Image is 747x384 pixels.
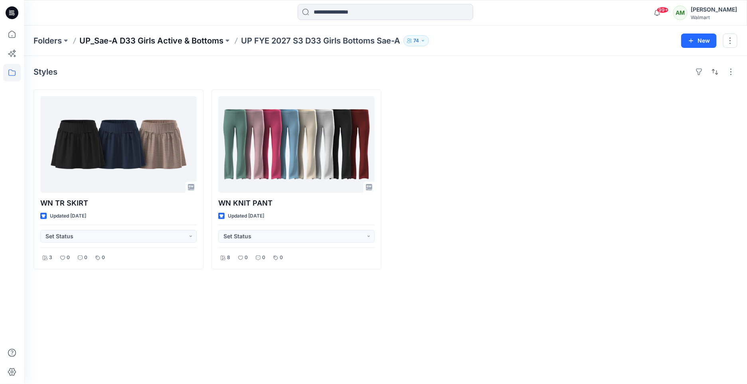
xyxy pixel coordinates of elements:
[241,35,400,46] p: UP FYE 2027 S3 D33 Girls Bottoms Sae-A
[50,212,86,220] p: Updated [DATE]
[40,198,197,209] p: WN TR SKIRT
[79,35,223,46] a: UP_Sae-A D33 Girls Active & Bottoms
[228,212,264,220] p: Updated [DATE]
[403,35,429,46] button: 74
[657,7,669,13] span: 99+
[84,253,87,262] p: 0
[67,253,70,262] p: 0
[40,96,197,193] a: WN TR SKIRT
[34,67,57,77] h4: Styles
[691,14,737,20] div: Walmart
[245,253,248,262] p: 0
[227,253,230,262] p: 8
[262,253,265,262] p: 0
[218,96,375,193] a: WN KNIT PANT
[413,36,419,45] p: 74
[34,35,62,46] a: Folders
[102,253,105,262] p: 0
[280,253,283,262] p: 0
[673,6,688,20] div: AM
[691,5,737,14] div: [PERSON_NAME]
[218,198,375,209] p: WN KNIT PANT
[49,253,52,262] p: 3
[681,34,717,48] button: New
